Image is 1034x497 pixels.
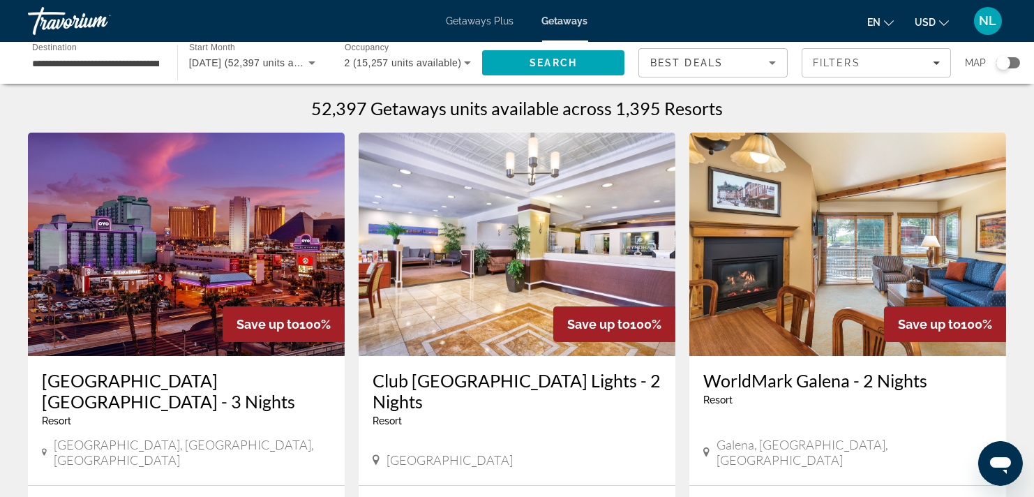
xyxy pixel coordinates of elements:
[359,133,675,356] img: Club Wyndham Harbour Lights - 2 Nights
[553,306,675,342] div: 100%
[915,12,949,32] button: Change currency
[482,50,624,75] button: Search
[345,57,462,68] span: 2 (15,257 units available)
[542,15,588,27] a: Getaways
[717,437,992,468] span: Galena, [GEOGRAPHIC_DATA], [GEOGRAPHIC_DATA]
[867,17,881,28] span: en
[237,317,299,332] span: Save up to
[970,6,1006,36] button: User Menu
[311,98,723,119] h1: 52,397 Getaways units available across 1,395 Resorts
[373,370,661,412] a: Club [GEOGRAPHIC_DATA] Lights - 2 Nights
[703,394,733,406] span: Resort
[965,53,986,73] span: Map
[530,57,577,68] span: Search
[813,57,860,68] span: Filters
[387,452,513,468] span: [GEOGRAPHIC_DATA]
[915,17,936,28] span: USD
[802,48,951,77] button: Filters
[345,43,389,52] span: Occupancy
[28,3,167,39] a: Travorium
[223,306,345,342] div: 100%
[867,12,894,32] button: Change language
[42,370,331,412] a: [GEOGRAPHIC_DATA] [GEOGRAPHIC_DATA] - 3 Nights
[32,55,159,72] input: Select destination
[703,370,992,391] a: WorldMark Galena - 2 Nights
[689,133,1006,356] img: WorldMark Galena - 2 Nights
[32,43,77,52] span: Destination
[650,54,776,71] mat-select: Sort by
[189,57,333,68] span: [DATE] (52,397 units available)
[447,15,514,27] a: Getaways Plus
[189,43,235,52] span: Start Month
[42,415,71,426] span: Resort
[54,437,331,468] span: [GEOGRAPHIC_DATA], [GEOGRAPHIC_DATA], [GEOGRAPHIC_DATA]
[28,133,345,356] img: OYO Hotel & Casino Las Vegas - 3 Nights
[898,317,961,332] span: Save up to
[978,441,1023,486] iframe: Button to launch messaging window
[567,317,630,332] span: Save up to
[884,306,1006,342] div: 100%
[980,14,997,28] span: NL
[650,57,723,68] span: Best Deals
[373,415,402,426] span: Resort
